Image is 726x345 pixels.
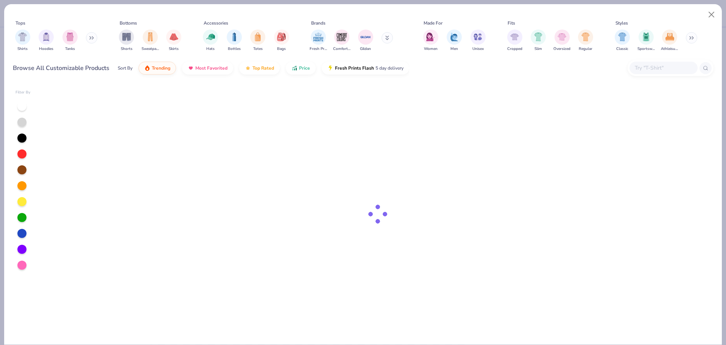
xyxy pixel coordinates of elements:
span: Gildan [360,46,371,52]
span: Oversized [553,46,570,52]
span: Fresh Prints Flash [335,65,374,71]
div: filter for Shirts [15,30,30,52]
span: Women [424,46,438,52]
img: Unisex Image [474,33,482,41]
span: Price [299,65,310,71]
div: filter for Sportswear [637,30,655,52]
img: Classic Image [618,33,627,41]
span: Trending [152,65,170,71]
img: Hoodies Image [42,33,50,41]
div: Styles [615,20,628,26]
span: Fresh Prints [310,46,327,52]
button: filter button [166,30,181,52]
img: Shorts Image [122,33,131,41]
span: Most Favorited [195,65,227,71]
button: filter button [310,30,327,52]
img: Fresh Prints Image [313,31,324,43]
span: Shirts [17,46,28,52]
div: filter for Skirts [166,30,181,52]
div: filter for Regular [578,30,593,52]
button: filter button [470,30,486,52]
button: filter button [615,30,630,52]
button: filter button [119,30,134,52]
span: Hats [206,46,215,52]
button: Trending [139,62,176,75]
button: filter button [507,30,522,52]
button: Most Favorited [182,62,233,75]
div: filter for Comfort Colors [333,30,351,52]
button: filter button [227,30,242,52]
span: Men [450,46,458,52]
img: most_fav.gif [188,65,194,71]
input: Try "T-Shirt" [634,64,692,72]
span: Athleisure [661,46,678,52]
img: Skirts Image [170,33,178,41]
span: Cropped [507,46,522,52]
button: filter button [274,30,289,52]
img: Men Image [450,33,458,41]
img: Oversized Image [558,33,566,41]
span: Hoodies [39,46,53,52]
span: 5 day delivery [375,64,404,73]
img: Comfort Colors Image [336,31,347,43]
div: Made For [424,20,442,26]
div: filter for Women [423,30,438,52]
div: filter for Men [447,30,462,52]
span: Unisex [472,46,484,52]
span: Totes [253,46,263,52]
button: Price [286,62,316,75]
img: Slim Image [534,33,542,41]
button: filter button [531,30,546,52]
button: filter button [142,30,159,52]
img: Athleisure Image [665,33,674,41]
div: filter for Athleisure [661,30,678,52]
span: Tanks [65,46,75,52]
img: flash.gif [327,65,333,71]
div: Sort By [118,65,132,71]
button: filter button [637,30,655,52]
span: Classic [616,46,628,52]
span: Top Rated [252,65,274,71]
div: filter for Bags [274,30,289,52]
div: filter for Fresh Prints [310,30,327,52]
span: Regular [579,46,592,52]
div: Fits [508,20,515,26]
button: filter button [39,30,54,52]
span: Sweatpants [142,46,159,52]
button: filter button [203,30,218,52]
button: filter button [553,30,570,52]
img: Cropped Image [510,33,519,41]
div: filter for Unisex [470,30,486,52]
div: Bottoms [120,20,137,26]
span: Comfort Colors [333,46,351,52]
span: Slim [534,46,542,52]
div: filter for Cropped [507,30,522,52]
button: Close [704,8,719,22]
img: Sweatpants Image [146,33,154,41]
div: filter for Hoodies [39,30,54,52]
img: Shirts Image [18,33,27,41]
button: filter button [333,30,351,52]
button: filter button [62,30,78,52]
div: filter for Tanks [62,30,78,52]
img: Tanks Image [66,33,74,41]
div: Accessories [204,20,228,26]
div: filter for Totes [250,30,265,52]
div: filter for Hats [203,30,218,52]
span: Shorts [121,46,132,52]
button: filter button [15,30,30,52]
span: Skirts [169,46,179,52]
span: Sportswear [637,46,655,52]
div: Browse All Customizable Products [13,64,109,73]
div: Brands [311,20,326,26]
div: Filter By [16,90,31,95]
div: filter for Shorts [119,30,134,52]
img: Bags Image [277,33,285,41]
div: filter for Classic [615,30,630,52]
div: filter for Gildan [358,30,373,52]
div: filter for Slim [531,30,546,52]
div: filter for Oversized [553,30,570,52]
img: Regular Image [581,33,590,41]
button: Top Rated [239,62,280,75]
button: filter button [447,30,462,52]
